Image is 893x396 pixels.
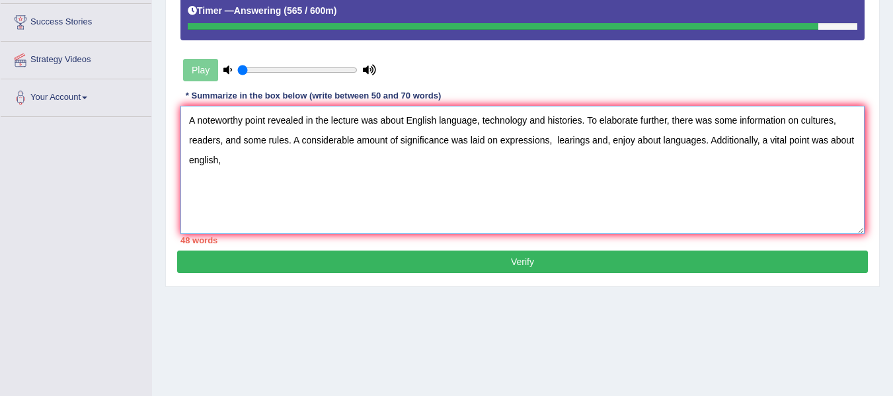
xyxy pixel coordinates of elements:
[188,6,336,16] h5: Timer —
[1,79,151,112] a: Your Account
[180,234,865,247] div: 48 words
[177,251,868,273] button: Verify
[284,5,287,16] b: (
[1,4,151,37] a: Success Stories
[287,5,334,16] b: 565 / 600m
[180,90,446,102] div: * Summarize in the box below (write between 50 and 70 words)
[1,42,151,75] a: Strategy Videos
[334,5,337,16] b: )
[234,5,282,16] b: Answering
